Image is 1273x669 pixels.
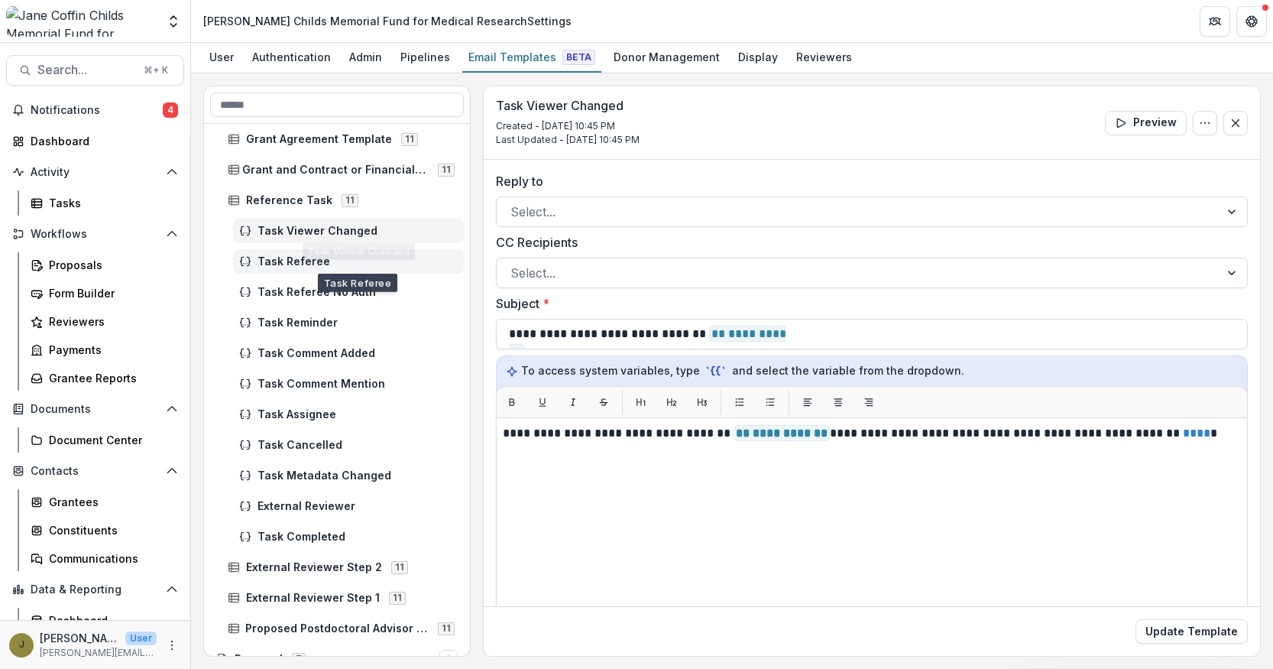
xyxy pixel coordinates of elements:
[246,43,337,73] a: Authentication
[24,518,184,543] a: Constituents
[49,612,172,628] div: Dashboard
[49,550,172,567] div: Communications
[394,46,456,68] div: Pipelines
[438,164,455,176] span: 11
[607,43,726,73] a: Donor Management
[49,195,172,211] div: Tasks
[24,489,184,515] a: Grantees
[343,43,388,73] a: Admin
[49,370,172,386] div: Grantee Reports
[24,190,184,216] a: Tasks
[292,653,306,665] span: 7
[591,390,616,414] button: Strikethrough
[125,632,157,645] p: User
[258,255,458,268] span: Task Referee
[233,494,464,518] div: External Reviewer
[37,63,134,77] span: Search...
[49,285,172,301] div: Form Builder
[24,281,184,306] a: Form Builder
[24,337,184,362] a: Payments
[790,43,858,73] a: Reviewers
[6,160,184,184] button: Open Activity
[233,249,464,274] div: Task Referee
[795,390,820,414] button: Align left
[258,469,458,482] span: Task Metadata Changed
[31,133,172,149] div: Dashboard
[562,50,595,65] span: Beta
[24,365,184,391] a: Grantee Reports
[790,46,858,68] div: Reviewers
[222,616,464,641] div: Proposed Postdoctoral Advisor Form11
[19,640,24,650] div: Jamie
[496,233,1239,252] label: CC Recipients
[197,10,578,32] nav: breadcrumb
[401,133,418,145] span: 11
[258,531,458,544] span: Task Completed
[24,427,184,453] a: Document Center
[6,222,184,246] button: Open Workflows
[1193,111,1217,135] button: Options
[222,188,464,213] div: Reference Task11
[235,653,283,666] span: Proposal
[394,43,456,73] a: Pipelines
[439,650,458,668] button: Options
[462,46,601,68] div: Email Templates
[233,310,464,335] div: Task Reminder
[258,317,458,330] span: Task Reminder
[40,646,157,660] p: [PERSON_NAME][EMAIL_ADDRESS][PERSON_NAME][DOMAIN_NAME]
[703,363,729,379] code: `{{`
[24,546,184,571] a: Communications
[31,465,160,478] span: Contacts
[233,219,464,243] div: Task Viewer Changed
[40,630,119,646] p: [PERSON_NAME]
[233,524,464,549] div: Task Completed
[6,6,157,37] img: Jane Coffin Childs Memorial Fund for Medical Research logo
[233,463,464,488] div: Task Metadata Changed
[258,347,458,360] span: Task Comment Added
[163,636,181,654] button: More
[6,128,184,154] a: Dashboard
[629,390,653,414] button: H1
[561,390,585,414] button: Italic
[203,13,572,29] div: [PERSON_NAME] Childs Memorial Fund for Medical Research Settings
[826,390,850,414] button: Align center
[258,500,458,513] span: External Reviewer
[496,119,640,133] p: Created - [DATE] 10:45 PM
[246,194,332,207] span: Reference Task
[222,555,464,580] div: External Reviewer Step 211
[6,459,184,483] button: Open Contacts
[1200,6,1230,37] button: Partners
[24,252,184,278] a: Proposals
[258,378,458,391] span: Task Comment Mention
[141,62,171,79] div: ⌘ + K
[690,390,714,414] button: H3
[391,561,408,573] span: 11
[49,342,172,358] div: Payments
[49,522,172,538] div: Constituents
[732,46,784,68] div: Display
[727,390,752,414] button: List
[246,133,392,146] span: Grant Agreement Template
[659,390,684,414] button: H2
[6,55,184,86] button: Search...
[233,280,464,304] div: Task Referee No Auth
[245,622,429,635] span: Proposed Postdoctoral Advisor Form
[1105,111,1187,135] button: Preview
[49,257,172,273] div: Proposals
[758,390,782,414] button: List
[31,403,160,416] span: Documents
[496,99,640,113] h3: Task Viewer Changed
[233,433,464,457] div: Task Cancelled
[1236,6,1267,37] button: Get Help
[163,102,178,118] span: 4
[163,6,184,37] button: Open entity switcher
[258,286,458,299] span: Task Referee No Auth
[233,402,464,427] div: Task Assignee
[246,46,337,68] div: Authentication
[343,46,388,68] div: Admin
[31,104,163,117] span: Notifications
[222,127,464,151] div: Grant Agreement Template11
[1135,619,1248,644] button: Update Template
[258,439,458,452] span: Task Cancelled
[31,583,160,596] span: Data & Reporting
